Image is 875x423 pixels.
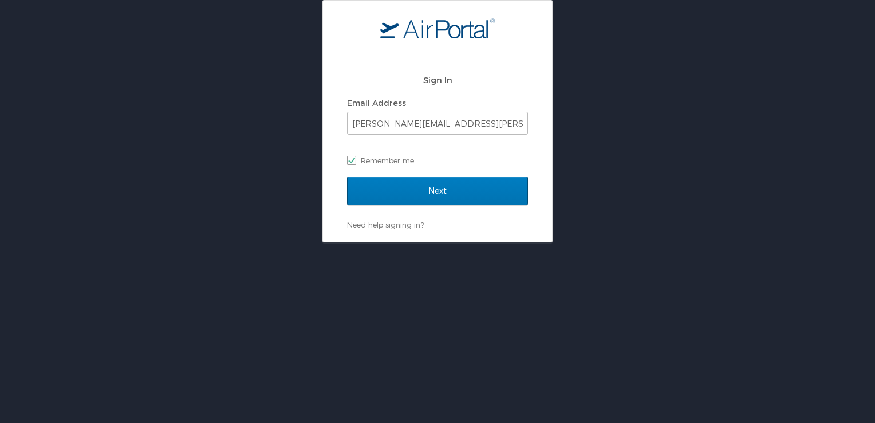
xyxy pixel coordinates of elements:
a: Need help signing in? [347,220,424,229]
input: Next [347,177,528,205]
h2: Sign In [347,73,528,87]
label: Email Address [347,98,406,108]
img: logo [380,18,495,38]
label: Remember me [347,152,528,169]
